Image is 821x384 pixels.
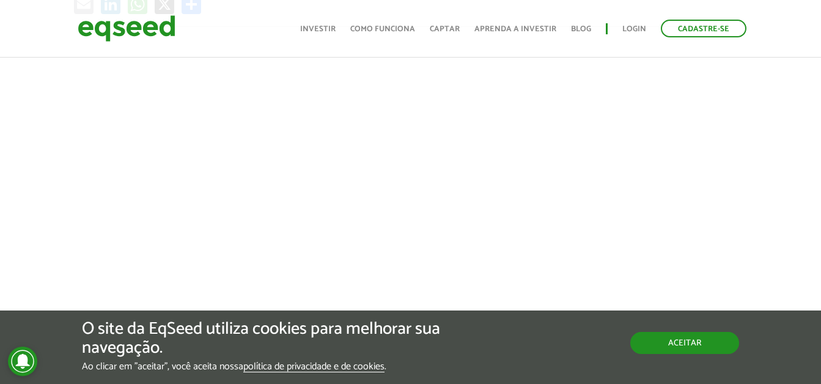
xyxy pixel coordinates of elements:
[243,362,385,372] a: política de privacidade e de cookies
[630,332,739,354] button: Aceitar
[82,361,476,372] p: Ao clicar em "aceitar", você aceita nossa .
[622,25,646,33] a: Login
[350,25,415,33] a: Como funciona
[430,25,460,33] a: Captar
[82,320,476,358] h5: O site da EqSeed utiliza cookies para melhorar sua navegação.
[571,25,591,33] a: Blog
[300,25,336,33] a: Investir
[474,25,556,33] a: Aprenda a investir
[78,12,175,45] img: EqSeed
[661,20,746,37] a: Cadastre-se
